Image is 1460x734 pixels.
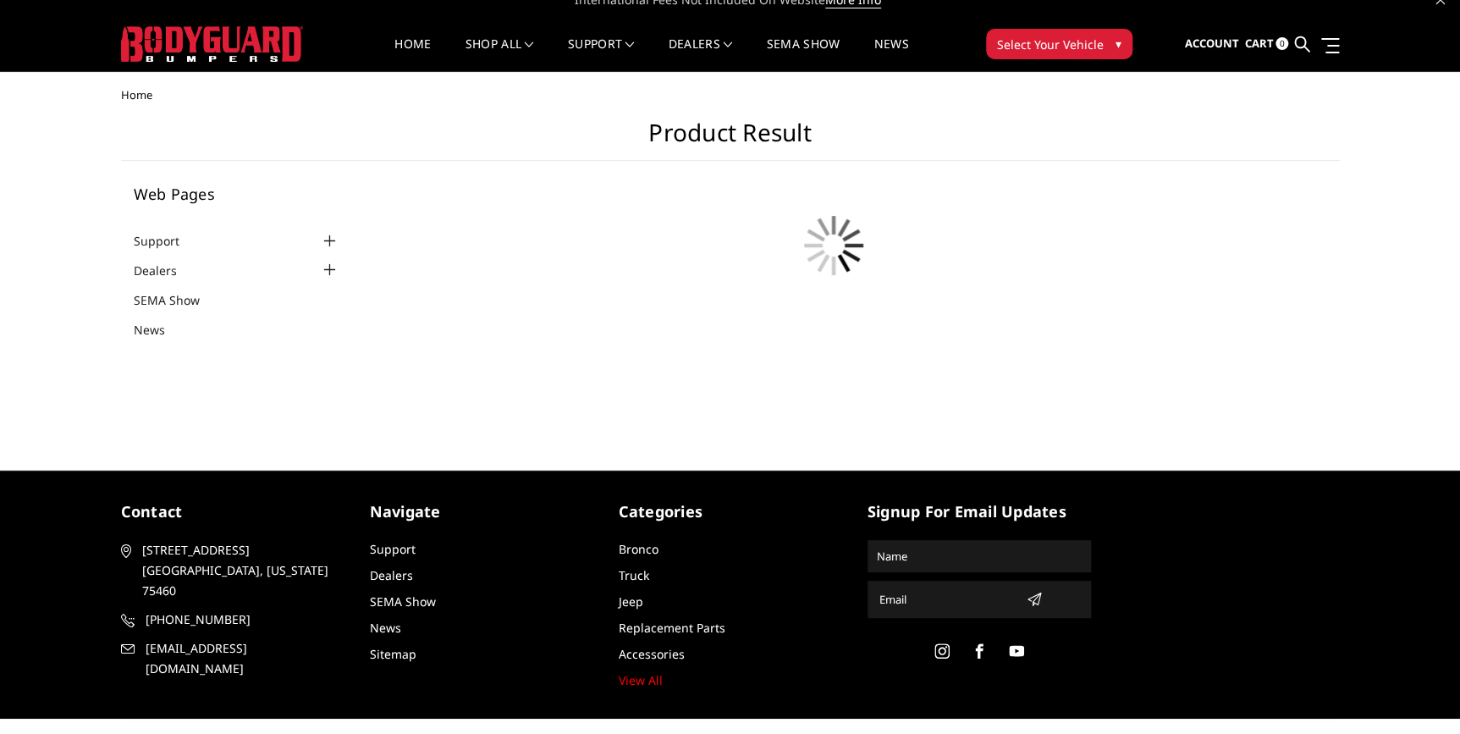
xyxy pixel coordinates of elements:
[791,203,876,288] img: preloader.gif
[121,26,303,62] img: BODYGUARD BUMPERS
[394,38,431,71] a: Home
[873,586,1020,613] input: Email
[121,638,344,679] a: [EMAIL_ADDRESS][DOMAIN_NAME]
[1244,36,1273,51] span: Cart
[619,620,725,636] a: Replacement Parts
[619,593,643,610] a: Jeep
[870,543,1088,570] input: Name
[619,567,649,583] a: Truck
[1184,36,1238,51] span: Account
[134,232,201,250] a: Support
[1275,37,1288,50] span: 0
[619,500,842,523] h5: Categories
[134,321,186,339] a: News
[619,646,685,662] a: Accessories
[146,638,342,679] span: [EMAIL_ADDRESS][DOMAIN_NAME]
[370,567,413,583] a: Dealers
[134,262,198,279] a: Dealers
[568,38,635,71] a: Support
[146,610,342,630] span: [PHONE_NUMBER]
[121,500,344,523] h5: contact
[466,38,534,71] a: shop all
[997,36,1104,53] span: Select Your Vehicle
[121,119,1340,161] h1: Product Result
[134,291,221,309] a: SEMA Show
[370,620,401,636] a: News
[619,541,658,557] a: Bronco
[1184,21,1238,67] a: Account
[370,593,436,610] a: SEMA Show
[370,500,593,523] h5: Navigate
[1116,35,1121,52] span: ▾
[873,38,908,71] a: News
[868,500,1091,523] h5: signup for email updates
[121,87,152,102] span: Home
[986,29,1132,59] button: Select Your Vehicle
[134,186,340,201] h5: Web Pages
[1244,21,1288,67] a: Cart 0
[142,540,339,601] span: [STREET_ADDRESS] [GEOGRAPHIC_DATA], [US_STATE] 75460
[370,541,416,557] a: Support
[669,38,733,71] a: Dealers
[370,646,416,662] a: Sitemap
[121,610,344,630] a: [PHONE_NUMBER]
[766,38,840,71] a: SEMA Show
[619,672,663,688] a: View All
